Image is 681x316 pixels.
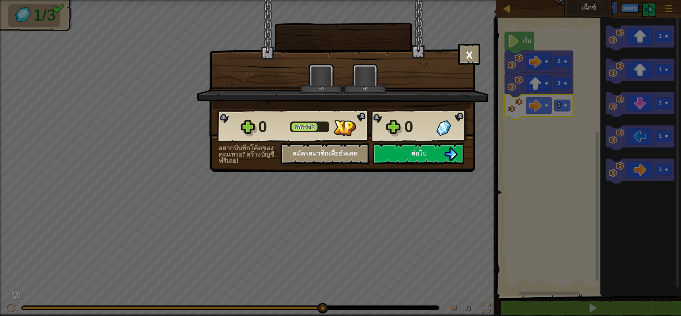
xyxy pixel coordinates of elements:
img: XP ที่ได้รับ [333,120,356,136]
img: อัญมณีที่ได้มา [436,120,451,136]
img: ต่อไป [444,147,458,161]
div: +0 [301,86,341,91]
div: 0 [258,115,286,138]
span: 5 [312,122,315,131]
button: × [458,44,480,65]
button: ต่อไป [373,143,464,164]
button: สมัครสมาชิกเพื่ออัพเดท [281,143,369,164]
div: 0 [404,115,432,138]
span: ต่อไป [411,149,426,158]
div: +0 [345,86,385,91]
div: อยากบันทึกโค้ดของคุณเหรอ? สร้างบัญชีฟรีเลย! [218,145,281,164]
span: เลเวล [295,122,312,131]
